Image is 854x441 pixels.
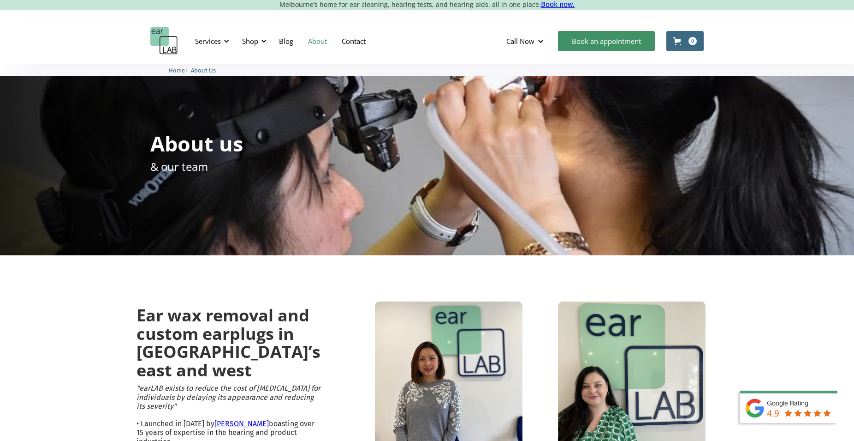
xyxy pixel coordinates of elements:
div: 0 [688,37,697,45]
div: Call Now [506,36,534,46]
a: About [301,28,334,54]
h1: About us [150,133,243,154]
li: 〉 [169,66,191,75]
a: About Us [191,66,216,74]
span: Home [169,67,185,74]
a: Blog [272,28,301,54]
p: & our team [150,158,208,175]
span: About Us [191,67,216,74]
a: Contact [334,28,373,54]
div: Shop [242,36,258,46]
a: Home [169,66,185,74]
a: [PERSON_NAME] [214,419,269,428]
a: Book an appointment [558,31,655,51]
div: Services [190,27,232,55]
div: Call Now [499,27,553,55]
div: Services [195,36,221,46]
a: Open cart [666,31,704,51]
a: home [150,27,178,55]
div: Shop [237,27,269,55]
h2: Ear wax removal and custom earplugs in [GEOGRAPHIC_DATA]’s east and west [136,306,320,379]
em: "earLAB exists to reduce the cost of [MEDICAL_DATA] for individuals by delaying its appearance an... [136,384,320,410]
